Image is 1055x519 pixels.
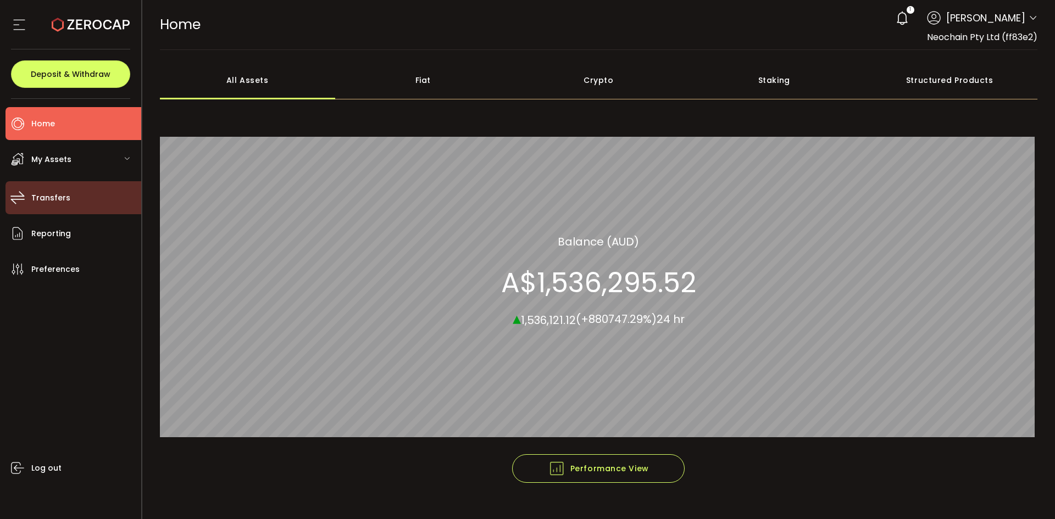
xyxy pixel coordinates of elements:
button: Deposit & Withdraw [11,60,130,88]
span: ▴ [513,306,521,330]
span: 1 [909,6,911,14]
section: A$1,536,295.52 [501,266,696,299]
span: (+880747.29%) [576,311,657,327]
span: Transfers [31,190,70,206]
div: Fiat [335,61,511,99]
div: Staking [686,61,862,99]
span: 24 hr [657,311,685,327]
span: Home [160,15,201,34]
span: [PERSON_NAME] [946,10,1025,25]
span: Performance View [548,460,649,477]
span: Home [31,116,55,132]
div: All Assets [160,61,336,99]
span: Deposit & Withdraw [31,70,110,78]
span: 1,536,121.12 [521,312,576,327]
span: My Assets [31,152,71,168]
section: Balance (AUD) [558,233,639,249]
div: Crypto [511,61,687,99]
div: Structured Products [862,61,1038,99]
span: Preferences [31,261,80,277]
span: Reporting [31,226,71,242]
iframe: Chat Widget [1000,466,1055,519]
button: Performance View [512,454,685,483]
span: Log out [31,460,62,476]
span: Neochain Pty Ltd (ff83e2) [927,31,1037,43]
